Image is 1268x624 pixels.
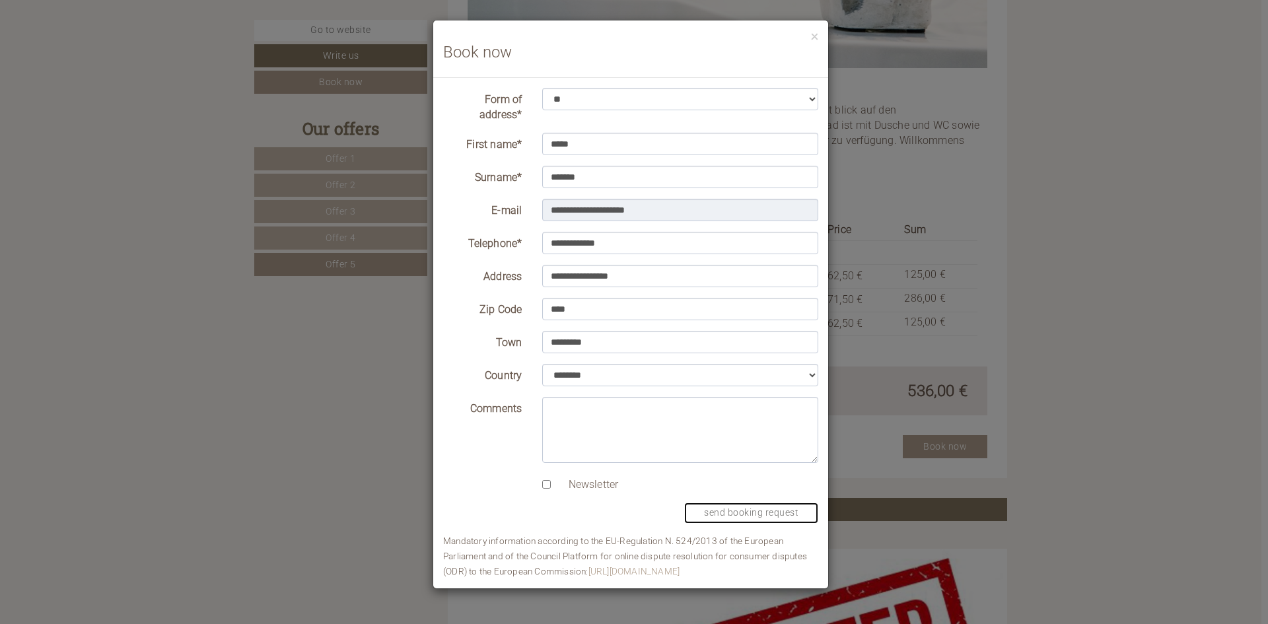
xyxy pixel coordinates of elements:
[458,348,520,371] button: Send
[684,503,818,524] button: send booking request
[433,232,532,252] label: Telephone*
[443,44,818,61] h3: Book now
[433,265,532,285] label: Address
[433,133,532,153] label: First name*
[588,566,680,576] a: [URL][DOMAIN_NAME]
[433,166,532,186] label: Surname*
[811,29,818,43] button: ×
[20,65,155,74] small: 21:28
[433,298,532,318] label: Zip Code
[11,36,161,77] div: Hello, how can we help you?
[433,199,532,219] label: E-mail
[433,88,532,123] label: Form of address*
[236,11,283,33] div: [DATE]
[433,364,532,384] label: Country
[433,331,532,351] label: Town
[20,39,155,50] div: Hotel Simpaty
[555,477,619,493] label: Newsletter
[433,397,532,417] label: Comments
[443,536,807,576] small: Mandatory information according to the EU-Regulation N. 524/2013 of the European Parliament and o...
